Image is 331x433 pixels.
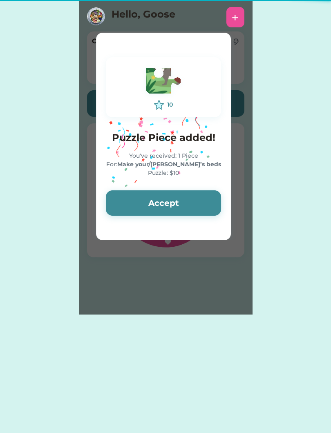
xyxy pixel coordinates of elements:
img: Vector.svg [141,65,186,100]
div: 10 [167,100,173,109]
div: + [232,11,239,23]
strong: Make your/[PERSON_NAME]’s beds [117,161,221,168]
img: interface-favorite-star--reward-rating-rate-social-star-media-favorite-like-stars.svg [154,100,164,110]
button: Accept [106,190,221,216]
div: You've received: 1 Piece For: Puzzle: $10 [106,152,221,177]
h4: Puzzle Piece added! [106,130,221,145]
img: https%3A%2F%2F1dfc823d71cc564f25c7cc035732a2d8.cdn.bubble.io%2Ff1711325477264x436487831580892700%... [87,7,105,25]
h4: Hello, Goose [112,7,193,25]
